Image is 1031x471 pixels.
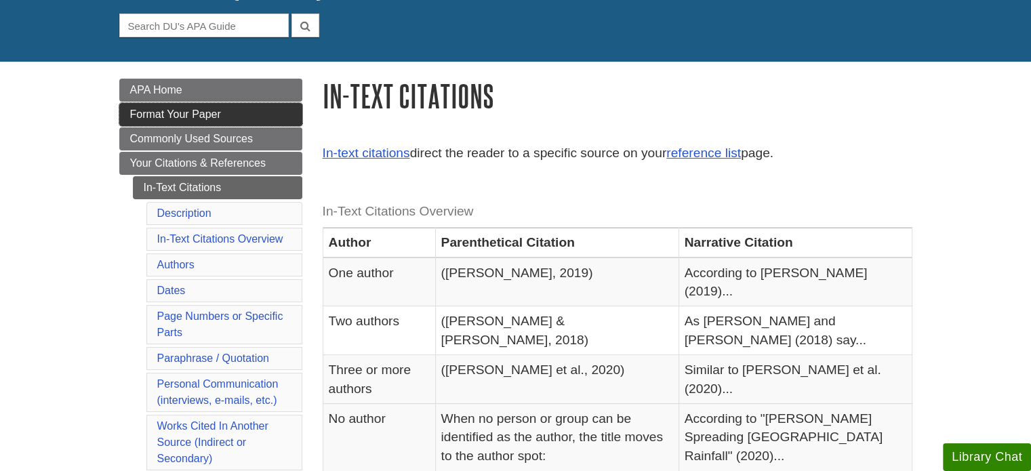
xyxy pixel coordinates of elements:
[666,146,741,160] a: reference list
[679,355,912,404] td: Similar to [PERSON_NAME] et al. (2020)...
[435,306,679,355] td: ([PERSON_NAME] & [PERSON_NAME], 2018)
[323,79,912,113] h1: In-Text Citations
[943,443,1031,471] button: Library Chat
[679,306,912,355] td: As [PERSON_NAME] and [PERSON_NAME] (2018) say...
[119,127,302,150] a: Commonly Used Sources
[157,259,195,270] a: Authors
[435,258,679,306] td: ([PERSON_NAME], 2019)
[119,152,302,175] a: Your Citations & References
[323,146,410,160] a: In-text citations
[157,420,268,464] a: Works Cited In Another Source (Indirect or Secondary)
[435,228,679,258] th: Parenthetical Citation
[130,108,221,120] span: Format Your Paper
[119,14,289,37] input: Search DU's APA Guide
[323,144,912,163] p: direct the reader to a specific source on your page.
[435,355,679,404] td: ([PERSON_NAME] et al., 2020)
[679,258,912,306] td: According to [PERSON_NAME] (2019)...
[157,233,283,245] a: In-Text Citations Overview
[130,84,182,96] span: APA Home
[130,157,266,169] span: Your Citations & References
[323,197,912,227] caption: In-Text Citations Overview
[323,306,435,355] td: Two authors
[157,378,279,406] a: Personal Communication(interviews, e-mails, etc.)
[119,79,302,102] a: APA Home
[679,228,912,258] th: Narrative Citation
[157,352,269,364] a: Paraphrase / Quotation
[157,310,283,338] a: Page Numbers or Specific Parts
[323,258,435,306] td: One author
[323,355,435,404] td: Three or more authors
[119,103,302,126] a: Format Your Paper
[130,133,253,144] span: Commonly Used Sources
[323,228,435,258] th: Author
[157,207,211,219] a: Description
[133,176,302,199] a: In-Text Citations
[157,285,186,296] a: Dates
